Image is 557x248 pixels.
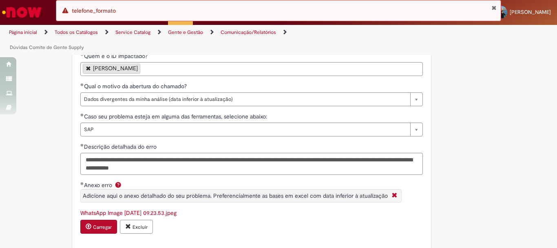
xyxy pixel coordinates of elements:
[491,4,497,11] button: Fechar Notificação
[93,224,112,230] small: Carregar
[86,65,91,71] a: Remover Joao Caetano De Oliveira Filho de Quem é o ID Impactado?
[84,123,406,136] span: SAP
[55,29,98,36] a: Todos os Catálogos
[6,25,365,55] ul: Trilhas de página
[80,83,84,86] span: Obrigatório Preenchido
[80,143,84,147] span: Obrigatório Preenchido
[84,93,406,106] span: Dados divergentes da minha análise (data inferior à atualização)
[93,65,138,71] div: [PERSON_NAME]
[168,29,203,36] a: Gente e Gestão
[120,220,153,234] button: Excluir anexo WhatsApp Image 2025-08-28 at 09.23.53.jpeg
[9,29,37,36] a: Página inicial
[84,181,114,189] span: Anexo erro
[390,192,399,200] i: Fechar More information Por question_anexo_erro
[84,52,149,60] span: Quem é o ID Impactado?
[84,143,158,150] span: Descrição detalhada do erro
[80,53,84,56] span: Obrigatório Preenchido
[84,113,269,120] span: Caso seu problema esteja em alguma das ferramentas, selecione abaixo:
[80,220,117,234] button: Carregar anexo de Anexo erro Required
[115,29,150,36] a: Service Catalog
[510,9,551,16] span: [PERSON_NAME]
[113,181,123,188] span: Ajuda para Anexo erro
[10,44,84,51] a: Dúvidas Comite de Gente Supply
[72,7,116,14] span: telefone_formato
[80,209,177,217] a: Download de WhatsApp Image 2025-08-28 at 09.23.53.jpeg
[80,113,84,116] span: Obrigatório Preenchido
[1,4,43,20] img: ServiceNow
[80,182,84,185] span: Obrigatório Preenchido
[83,192,388,199] span: Adicione aqui o anexo detalhado do seu problema. Preferencialmente as bases em excel com data inf...
[84,83,188,90] span: Qual o motivo da abertura do chamado?
[133,224,148,230] small: Excluir
[221,29,276,36] a: Comunicação/Relatórios
[80,153,423,175] textarea: Descrição detalhada do erro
